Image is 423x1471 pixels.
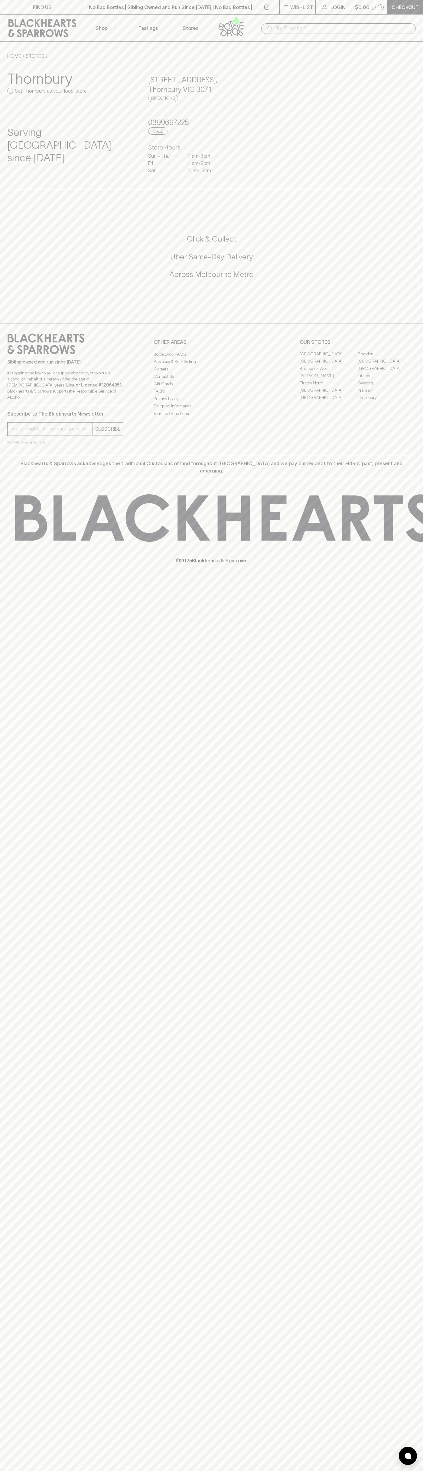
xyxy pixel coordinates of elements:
a: HOME [7,53,21,59]
p: Sibling owned and run since [DATE] [7,359,123,365]
a: [GEOGRAPHIC_DATA] [300,387,358,394]
h5: Uber Same-Day Delivery [7,252,416,262]
a: Careers [154,365,270,373]
button: Shop [85,15,127,41]
p: FIND US [33,4,52,11]
h5: Click & Collect [7,234,416,244]
p: 0 [379,5,382,9]
a: Geelong [358,380,416,387]
h4: Serving [GEOGRAPHIC_DATA] since [DATE] [7,126,134,164]
p: Sun - Thur [148,152,178,160]
a: STORES [26,53,44,59]
p: Sat [148,167,178,174]
a: Stores [169,15,212,41]
a: [GEOGRAPHIC_DATA] [358,365,416,372]
h5: 0399697225 [148,118,275,127]
p: Blackhearts & Sparrows acknowledges the traditional Custodians of land throughout [GEOGRAPHIC_DAT... [12,460,411,474]
p: Subscribe to The Blackhearts Newsletter [7,410,123,417]
strong: Liquor License #32064953 [66,383,122,387]
p: Login [330,4,346,11]
p: We will never spam you [7,439,123,445]
a: Thornbury [358,394,416,401]
p: OTHER AREAS [154,338,270,346]
a: [PERSON_NAME] [300,372,358,380]
h5: Across Melbourne Metro [7,269,416,279]
p: Fri [148,160,178,167]
img: bubble-icon [405,1453,411,1459]
a: Bottle Drop FAQ's [154,350,270,358]
h5: [STREET_ADDRESS] , Thornbury VIC 3071 [148,75,275,94]
p: 10am - 9pm [187,167,218,174]
a: Contact Us [154,373,270,380]
a: [GEOGRAPHIC_DATA] [300,358,358,365]
a: [GEOGRAPHIC_DATA] [358,358,416,365]
p: 11am - 9pm [187,160,218,167]
a: Prahran [358,387,416,394]
a: Call [148,127,168,135]
p: It is against the law to sell or supply alcohol to, or to obtain alcohol on behalf of a person un... [7,370,123,400]
h3: Thornbury [7,70,134,87]
a: FAQ's [154,388,270,395]
a: Terms & Conditions [154,410,270,417]
a: Tastings [127,15,169,41]
div: Call to action block [7,210,416,311]
input: Try "Pinot noir" [276,24,411,33]
a: Fitzroy North [300,380,358,387]
p: SUBSCRIBE [95,425,121,433]
a: [GEOGRAPHIC_DATA] [300,350,358,358]
a: Directions [148,95,178,102]
a: Braddon [358,350,416,358]
p: Wishlist [290,4,313,11]
p: OUR STORES [300,338,416,346]
input: e.g. jane@blackheartsandsparrows.com.au [12,424,93,434]
p: Stores [183,25,198,32]
p: Tastings [138,25,158,32]
p: Checkout [392,4,419,11]
h6: Store Hours [148,143,275,152]
a: Brunswick West [300,365,358,372]
p: $0.00 [355,4,369,11]
p: Shop [96,25,108,32]
button: SUBSCRIBE [93,423,123,436]
a: Gift Cards [154,380,270,387]
p: 11am - 8pm [187,152,218,160]
a: Privacy Policy [154,395,270,402]
a: Fitzroy [358,372,416,380]
a: Shipping Information [154,403,270,410]
p: Set Thornbury as your local store [15,87,87,94]
a: Business & Bulk Gifting [154,358,270,365]
a: [GEOGRAPHIC_DATA] [300,394,358,401]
